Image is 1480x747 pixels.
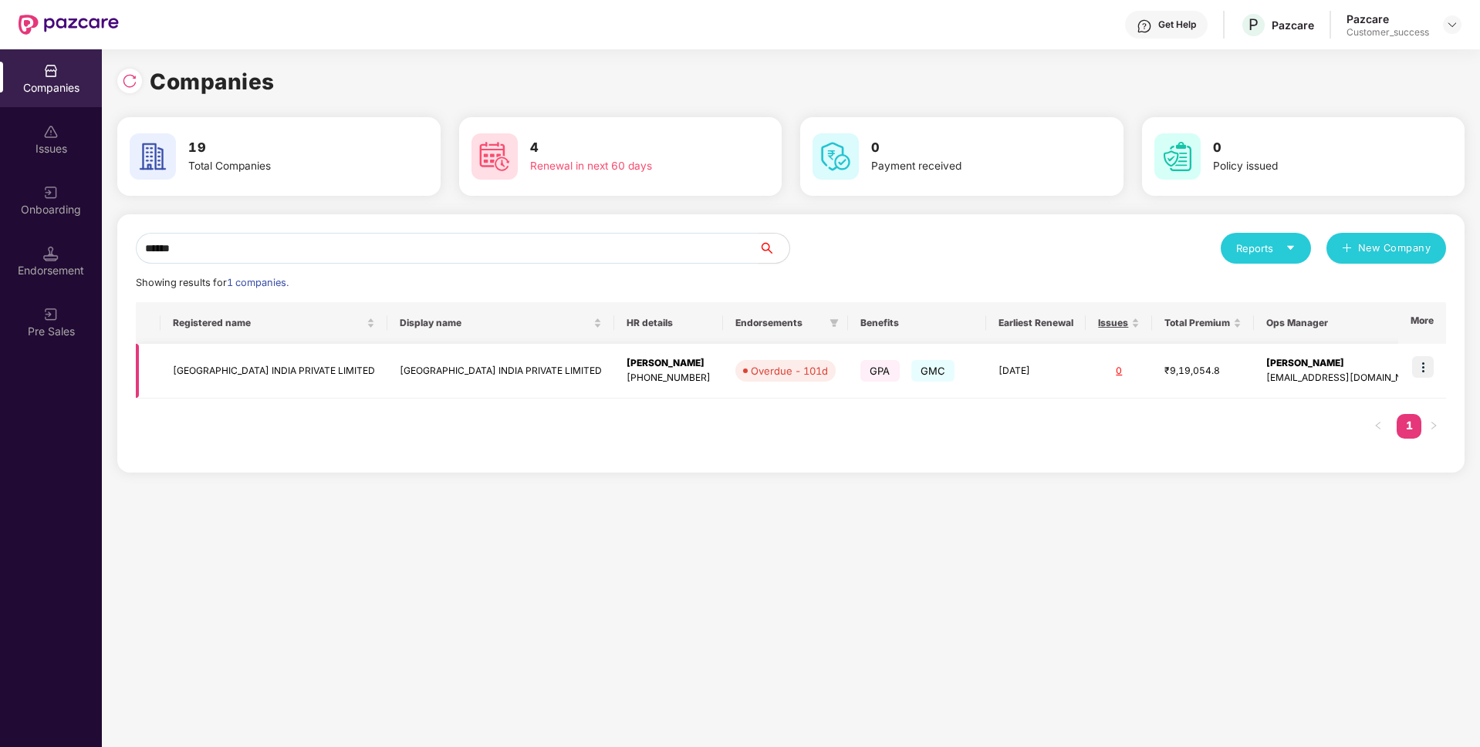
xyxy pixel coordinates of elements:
div: [EMAIL_ADDRESS][DOMAIN_NAME] [1266,371,1426,385]
span: filter [826,314,842,332]
div: Policy issued [1213,158,1407,175]
th: Registered name [161,302,387,344]
span: Registered name [173,317,363,329]
h1: Companies [150,65,275,99]
img: svg+xml;base64,PHN2ZyB3aWR0aD0iMjAiIGhlaWdodD0iMjAiIHZpZXdCb3g9IjAgMCAyMCAyMCIgZmlsbD0ibm9uZSIgeG... [43,185,59,200]
img: svg+xml;base64,PHN2ZyB4bWxucz0iaHR0cDovL3d3dy53My5vcmcvMjAwMC9zdmciIHdpZHRoPSI2MCIgaGVpZ2h0PSI2MC... [1154,133,1201,180]
img: svg+xml;base64,PHN2ZyB3aWR0aD0iMjAiIGhlaWdodD0iMjAiIHZpZXdCb3g9IjAgMCAyMCAyMCIgZmlsbD0ibm9uZSIgeG... [43,307,59,322]
div: [PERSON_NAME] [627,356,711,371]
img: svg+xml;base64,PHN2ZyB3aWR0aD0iMTQuNSIgaGVpZ2h0PSIxNC41IiB2aWV3Qm94PSIwIDAgMTYgMTYiIGZpbGw9Im5vbm... [43,246,59,261]
th: Display name [387,302,614,344]
span: left [1374,421,1383,430]
th: Earliest Renewal [986,302,1086,344]
th: More [1398,302,1446,344]
span: plus [1342,243,1352,255]
div: 0 [1098,364,1140,379]
h3: 0 [1213,138,1407,158]
img: svg+xml;base64,PHN2ZyBpZD0iSXNzdWVzX2Rpc2FibGVkIiB4bWxucz0iaHR0cDovL3d3dy53My5vcmcvMjAwMC9zdmciIH... [43,124,59,140]
div: Customer_success [1347,26,1429,39]
button: left [1366,414,1390,439]
div: Payment received [871,158,1066,175]
span: Display name [400,317,590,329]
span: caret-down [1286,243,1296,253]
div: Reports [1236,241,1296,256]
div: Renewal in next 60 days [530,158,725,175]
td: [GEOGRAPHIC_DATA] INDIA PRIVATE LIMITED [161,344,387,399]
th: Issues [1086,302,1152,344]
div: Pazcare [1272,18,1314,32]
img: svg+xml;base64,PHN2ZyB4bWxucz0iaHR0cDovL3d3dy53My5vcmcvMjAwMC9zdmciIHdpZHRoPSI2MCIgaGVpZ2h0PSI2MC... [130,133,176,180]
span: Showing results for [136,277,289,288]
div: Get Help [1158,19,1196,31]
img: New Pazcare Logo [19,15,119,35]
img: svg+xml;base64,PHN2ZyB4bWxucz0iaHR0cDovL3d3dy53My5vcmcvMjAwMC9zdmciIHdpZHRoPSI2MCIgaGVpZ2h0PSI2MC... [471,133,518,180]
h3: 4 [530,138,725,158]
span: GPA [860,360,900,382]
th: Benefits [848,302,986,344]
div: ₹9,19,054.8 [1164,364,1242,379]
h3: 0 [871,138,1066,158]
div: [PHONE_NUMBER] [627,371,711,385]
span: filter [830,318,839,328]
button: plusNew Company [1326,233,1446,264]
button: search [758,233,790,264]
td: [DATE] [986,344,1086,399]
img: svg+xml;base64,PHN2ZyBpZD0iUmVsb2FkLTMyeDMyIiB4bWxucz0iaHR0cDovL3d3dy53My5vcmcvMjAwMC9zdmciIHdpZH... [122,73,137,89]
span: GMC [911,360,955,382]
span: 1 companies. [227,277,289,288]
li: Next Page [1421,414,1446,439]
th: Total Premium [1152,302,1254,344]
img: icon [1412,356,1434,378]
span: Ops Manager [1266,317,1414,329]
img: svg+xml;base64,PHN2ZyBpZD0iSGVscC0zMngzMiIgeG1sbnM9Imh0dHA6Ly93d3cudzMub3JnLzIwMDAvc3ZnIiB3aWR0aD... [1137,19,1152,34]
div: Total Companies [188,158,383,175]
div: Pazcare [1347,12,1429,26]
td: [GEOGRAPHIC_DATA] INDIA PRIVATE LIMITED [387,344,614,399]
div: Overdue - 101d [751,363,828,379]
img: svg+xml;base64,PHN2ZyBpZD0iRHJvcGRvd24tMzJ4MzIiIHhtbG5zPSJodHRwOi8vd3d3LnczLm9yZy8yMDAwL3N2ZyIgd2... [1446,19,1458,31]
h3: 19 [188,138,383,158]
img: svg+xml;base64,PHN2ZyB4bWxucz0iaHR0cDovL3d3dy53My5vcmcvMjAwMC9zdmciIHdpZHRoPSI2MCIgaGVpZ2h0PSI2MC... [813,133,859,180]
li: Previous Page [1366,414,1390,439]
span: Issues [1098,317,1128,329]
span: Total Premium [1164,317,1230,329]
button: right [1421,414,1446,439]
th: HR details [614,302,723,344]
div: [PERSON_NAME] [1266,356,1426,371]
span: Endorsements [735,317,823,329]
li: 1 [1397,414,1421,439]
a: 1 [1397,414,1421,437]
span: right [1429,421,1438,430]
span: P [1249,15,1259,34]
span: search [758,242,789,254]
span: New Company [1358,241,1431,256]
img: svg+xml;base64,PHN2ZyBpZD0iQ29tcGFuaWVzIiB4bWxucz0iaHR0cDovL3d3dy53My5vcmcvMjAwMC9zdmciIHdpZHRoPS... [43,63,59,79]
